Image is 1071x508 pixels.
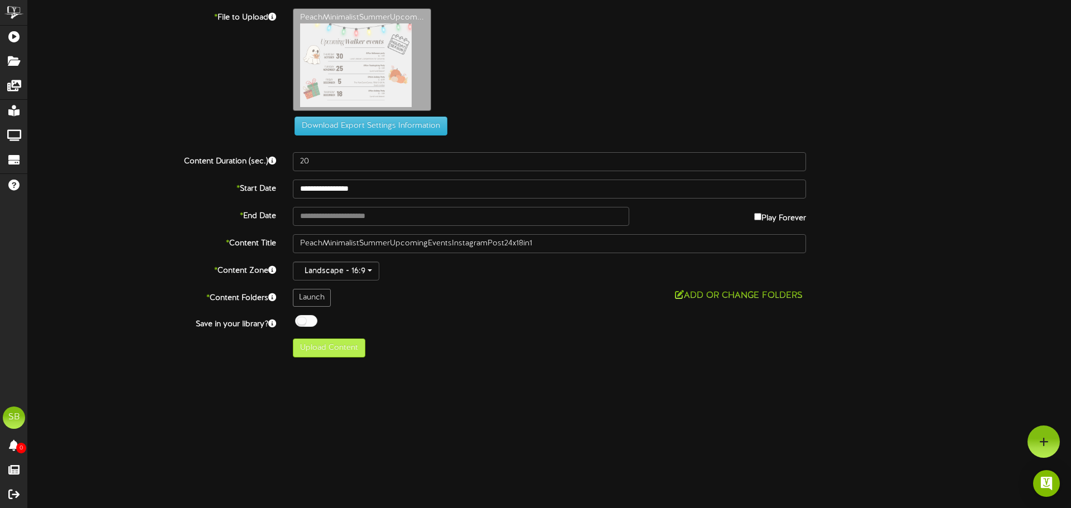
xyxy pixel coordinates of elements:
label: Play Forever [754,207,806,224]
label: Content Folders [20,289,284,304]
div: Launch [293,289,331,307]
input: Title of this Content [293,234,806,253]
label: Start Date [20,180,284,195]
label: Content Duration (sec.) [20,152,284,167]
input: Play Forever [754,213,761,220]
button: Add or Change Folders [672,289,806,303]
label: Content Zone [20,262,284,277]
div: Open Intercom Messenger [1033,470,1060,497]
label: File to Upload [20,8,284,23]
button: Landscape - 16:9 [293,262,379,280]
button: Upload Content [293,338,365,357]
label: Content Title [20,234,284,249]
label: End Date [20,207,284,222]
span: 0 [16,443,26,453]
label: Save in your library? [20,315,284,330]
a: Download Export Settings Information [289,122,447,130]
button: Download Export Settings Information [295,117,447,136]
div: SB [3,407,25,429]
